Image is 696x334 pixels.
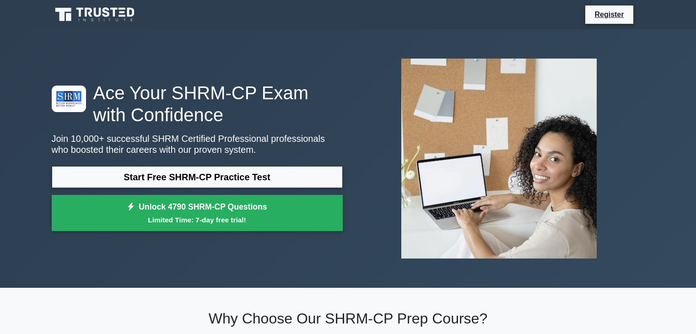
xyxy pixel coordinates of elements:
[589,9,629,20] a: Register
[63,215,331,225] small: Limited Time: 7-day free trial!
[52,195,343,232] a: Unlock 4790 SHRM-CP QuestionsLimited Time: 7-day free trial!
[52,310,645,327] h2: Why Choose Our SHRM-CP Prep Course?
[52,82,343,126] h1: Ace Your SHRM-CP Exam with Confidence
[52,166,343,188] a: Start Free SHRM-CP Practice Test
[52,133,343,155] p: Join 10,000+ successful SHRM Certified Professional professionals who boosted their careers with ...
